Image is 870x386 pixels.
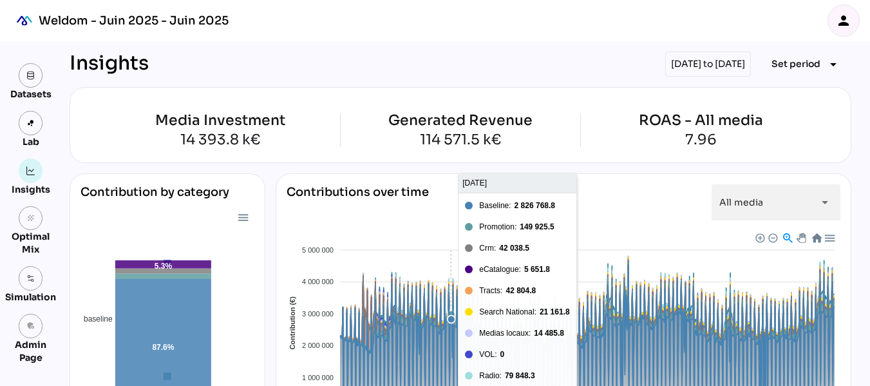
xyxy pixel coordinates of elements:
tspan: 2 000 000 [302,342,334,349]
span: Set period [771,56,820,72]
div: [DATE] to [DATE] [665,52,751,77]
img: settings.svg [26,274,35,283]
div: mediaROI [10,6,39,35]
div: Zoom In [755,233,764,242]
tspan: 5 000 000 [302,246,334,254]
div: Selection Zoom [781,232,792,243]
div: Generated Revenue [388,113,533,128]
img: lab.svg [26,119,35,128]
div: Media Investment [100,113,339,128]
div: Menu [237,211,248,222]
span: baseline [74,314,113,323]
div: Datasets [10,88,52,101]
tspan: 3 000 000 [302,310,334,318]
div: Simulation [5,291,56,304]
div: Contributions over time [287,184,429,220]
i: grain [26,214,35,223]
i: arrow_drop_down [817,195,833,210]
div: Insights [70,52,149,77]
div: 114 571.5 k€ [388,133,533,147]
img: data.svg [26,71,35,80]
i: arrow_drop_down [826,57,841,72]
i: admin_panel_settings [26,322,35,331]
div: 7.96 [639,133,763,147]
text: Contribution (€) [288,296,296,350]
tspan: 1 000 000 [302,374,334,381]
div: Lab [17,135,45,148]
div: Weldom - Juin 2025 - Juin 2025 [39,13,229,28]
i: person [836,13,851,28]
div: Optimal Mix [5,230,56,256]
div: Contribution by category [80,184,254,210]
div: ROAS - All media [639,113,763,128]
div: Insights [12,183,50,196]
img: graph.svg [26,166,35,175]
div: Panning [796,233,804,241]
div: Zoom Out [768,233,777,242]
div: Admin Page [5,338,56,364]
button: Expand "Set period" [761,53,851,76]
div: 14 393.8 k€ [100,133,339,147]
div: Menu [823,232,834,243]
tspan: 4 000 000 [302,278,334,285]
span: All media [719,197,763,208]
div: Reset Zoom [810,232,821,243]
